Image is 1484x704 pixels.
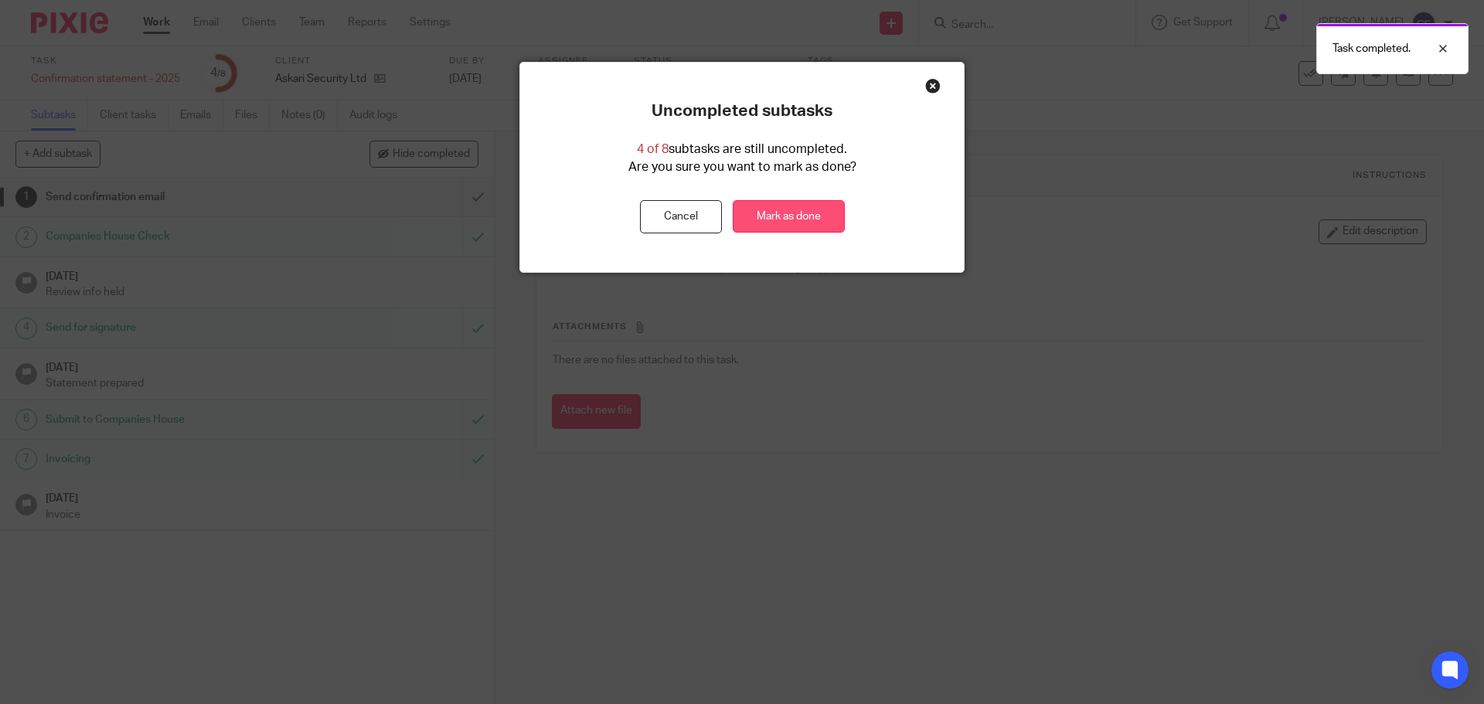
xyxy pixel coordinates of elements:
p: Are you sure you want to mark as done? [628,158,856,176]
p: Task completed. [1333,41,1411,56]
button: Cancel [640,200,722,233]
p: subtasks are still uncompleted. [637,141,847,158]
span: 4 of 8 [637,143,669,155]
p: Uncompleted subtasks [652,101,832,121]
a: Mark as done [733,200,845,233]
div: Close this dialog window [925,78,941,94]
